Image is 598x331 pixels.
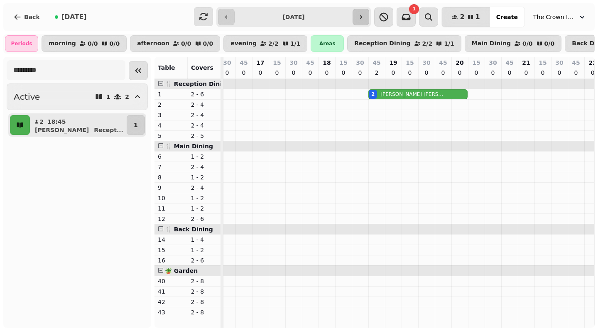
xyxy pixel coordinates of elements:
[544,41,555,47] p: 0 / 0
[191,298,218,306] p: 2 - 8
[191,235,218,244] p: 1 - 4
[32,115,125,135] button: 218:45[PERSON_NAME]Recept...
[158,101,184,109] p: 2
[539,59,547,67] p: 15
[274,69,280,77] p: 0
[137,40,169,47] p: afternoon
[472,40,511,47] p: Main Dining
[191,308,218,316] p: 2 - 8
[306,59,314,67] p: 45
[158,163,184,171] p: 7
[439,59,447,67] p: 45
[506,69,513,77] p: 0
[158,287,184,296] p: 41
[191,173,218,181] p: 1 - 2
[191,163,218,171] p: 2 - 4
[422,59,430,67] p: 30
[14,91,40,103] h2: Active
[191,64,213,71] span: Covers
[191,101,218,109] p: 2 - 4
[440,69,446,77] p: 0
[7,7,47,27] button: Back
[191,90,218,98] p: 2 - 6
[48,7,93,27] button: [DATE]
[290,69,297,77] p: 0
[165,226,213,233] span: 🍴 Back Dining
[158,194,184,202] p: 10
[354,40,410,47] p: Reception Dining
[158,64,175,71] span: Table
[472,59,480,67] p: 15
[347,35,461,52] button: Reception Dining2/21/1
[158,215,184,223] p: 12
[473,69,480,77] p: 0
[224,69,230,77] p: 0
[323,59,331,67] p: 18
[35,126,89,134] p: [PERSON_NAME]
[158,132,184,140] p: 5
[158,246,184,254] p: 15
[522,41,533,47] p: 0 / 0
[273,59,281,67] p: 15
[460,14,464,20] span: 2
[456,69,463,77] p: 0
[191,111,218,119] p: 2 - 4
[165,143,213,150] span: 🍴 Main Dining
[158,184,184,192] p: 9
[158,121,184,130] p: 4
[240,59,248,67] p: 45
[203,41,213,47] p: 0 / 0
[158,111,184,119] p: 3
[158,204,184,213] p: 11
[422,41,433,47] p: 2 / 2
[465,35,561,52] button: Main Dining0/00/0
[340,69,347,77] p: 0
[572,59,580,67] p: 45
[158,152,184,161] p: 6
[456,59,463,67] p: 20
[373,59,380,67] p: 45
[134,121,138,129] p: 1
[181,41,191,47] p: 0 / 0
[257,69,264,77] p: 0
[442,7,490,27] button: 21
[256,59,264,67] p: 17
[110,41,120,47] p: 0 / 0
[191,256,218,265] p: 2 - 6
[490,7,524,27] button: Create
[423,69,430,77] p: 0
[324,69,330,77] p: 0
[523,69,529,77] p: 0
[289,59,297,67] p: 30
[290,41,301,47] p: 1 / 1
[158,173,184,181] p: 8
[158,90,184,98] p: 1
[533,13,575,21] span: The Crown Inn
[240,69,247,77] p: 0
[475,14,480,20] span: 1
[357,69,363,77] p: 0
[223,35,307,52] button: evening2/21/1
[380,91,444,98] p: [PERSON_NAME] [PERSON_NAME]
[106,94,110,100] p: 1
[223,59,231,67] p: 30
[47,118,66,126] p: 18:45
[165,81,230,87] span: 🍴 Reception Dining
[49,40,76,47] p: morning
[191,287,218,296] p: 2 - 8
[191,277,218,285] p: 2 - 8
[389,59,397,67] p: 19
[158,308,184,316] p: 43
[230,40,257,47] p: evening
[127,115,145,135] button: 1
[5,35,38,52] div: Periods
[191,246,218,254] p: 1 - 2
[371,91,375,98] div: 2
[158,277,184,285] p: 40
[24,14,40,20] span: Back
[522,59,530,67] p: 21
[191,204,218,213] p: 1 - 2
[339,59,347,67] p: 15
[191,121,218,130] p: 2 - 4
[539,69,546,77] p: 0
